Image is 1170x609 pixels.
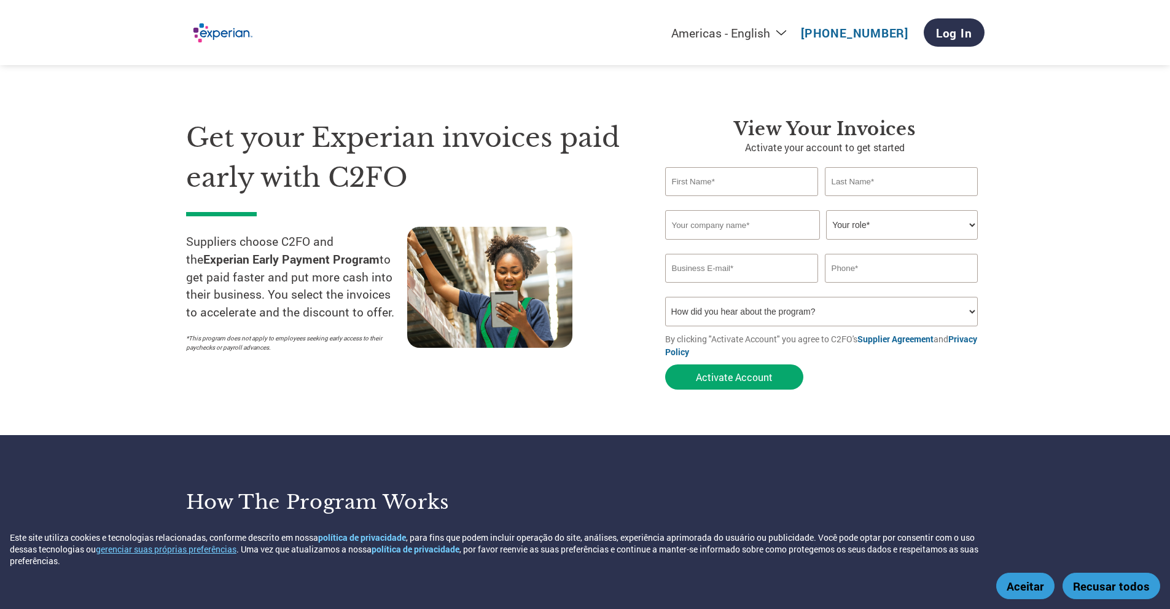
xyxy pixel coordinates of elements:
[186,16,257,50] img: Experian
[665,254,819,283] input: Invalid Email format
[996,573,1055,599] button: Aceitar
[665,167,819,196] input: First Name*
[825,167,978,196] input: Last Name*
[407,227,572,348] img: supply chain worker
[186,334,395,352] p: *This program does not apply to employees seeking early access to their paychecks or payroll adva...
[665,118,985,140] h3: View Your Invoices
[825,197,978,205] div: Invalid last name or last name is too long
[924,18,985,47] a: Log In
[372,543,459,555] a: política de privacidade
[665,333,977,358] a: Privacy Policy
[857,333,934,345] a: Supplier Agreement
[825,284,978,292] div: Inavlid Phone Number
[203,251,380,267] strong: Experian Early Payment Program
[665,364,803,390] button: Activate Account
[665,197,819,205] div: Invalid first name or first name is too long
[801,25,908,41] a: [PHONE_NUMBER]
[665,210,820,240] input: Your company name*
[186,233,407,321] p: Suppliers choose C2FO and the to get paid faster and put more cash into their business. You selec...
[186,118,628,197] h1: Get your Experian invoices paid early with C2FO
[665,284,819,292] div: Inavlid Email Address
[826,210,978,240] select: Title/Role
[665,332,985,358] p: By clicking "Activate Account" you agree to C2FO's and
[318,532,406,543] a: política de privacidade
[186,490,570,514] h3: How the program works
[96,543,236,555] button: gerenciar suas próprias preferências
[1063,573,1160,599] button: Recusar todos
[665,241,978,249] div: Invalid company name or company name is too long
[665,140,985,155] p: Activate your account to get started
[825,254,978,283] input: Phone*
[10,532,1000,567] div: Este site utiliza cookies e tecnologias relacionadas, conforme descrito em nossa , para fins que ...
